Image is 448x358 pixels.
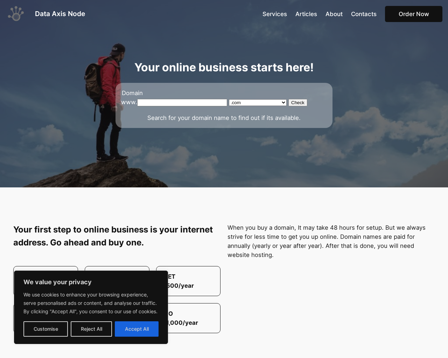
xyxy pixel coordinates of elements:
[23,321,68,337] button: Customise
[71,321,112,337] button: Reject All
[325,9,343,19] a: About
[262,10,287,17] span: Services
[23,291,159,316] p: We use cookies to enhance your browsing experience, serve personalised ads or content, and analys...
[351,9,377,19] a: Contacts
[134,60,314,74] strong: Your online business starts here!​
[262,9,287,19] a: Services
[288,99,307,106] input: Check
[351,10,377,17] span: Contacts
[325,10,343,17] span: About
[14,271,168,344] div: We value your privacy
[13,224,213,248] strong: Your first step to online business is your internet address. Go ahead and buy one.​
[121,88,327,107] form: www.
[23,278,159,286] p: We value your privacy
[6,3,27,24] img: Data Axis Node
[295,10,317,17] span: Articles
[35,9,85,18] a: Data Axis Node
[121,88,327,98] legend: Domain
[115,321,159,337] button: Accept All
[262,6,442,22] nav: Main Menu
[295,9,317,19] a: Articles
[162,310,198,326] strong: .CO K1,000/year
[385,6,442,22] a: Order Now
[227,223,435,259] p: When you buy a domain, It may take 48 hours for setup. But we always strive for less time to get ...
[121,113,327,122] p: Search for your domain name to find out if its available.​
